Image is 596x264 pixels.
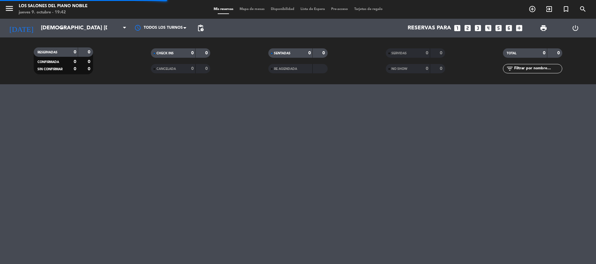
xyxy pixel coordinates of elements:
[191,66,194,71] strong: 0
[545,5,553,13] i: exit_to_app
[540,24,547,32] span: print
[408,25,451,31] span: Reservas para
[426,51,428,55] strong: 0
[328,7,351,11] span: Pre-acceso
[88,67,92,71] strong: 0
[5,4,14,13] i: menu
[74,50,76,54] strong: 0
[440,66,444,71] strong: 0
[297,7,328,11] span: Lista de Espera
[524,4,541,14] span: RESERVAR MESA
[574,4,591,14] span: BUSCAR
[559,19,591,37] div: LOG OUT
[37,61,59,64] span: CONFIRMADA
[37,51,57,54] span: RESERVADAS
[74,67,76,71] strong: 0
[5,4,14,15] button: menu
[507,52,516,55] span: TOTAL
[572,24,579,32] i: power_settings_new
[543,51,545,55] strong: 0
[529,5,536,13] i: add_circle_outline
[236,7,268,11] span: Mapa de mesas
[205,66,209,71] strong: 0
[322,51,326,55] strong: 0
[440,51,444,55] strong: 0
[5,21,38,35] i: [DATE]
[351,7,386,11] span: Tarjetas de regalo
[391,52,407,55] span: SERVIDAS
[562,5,570,13] i: turned_in_not
[88,60,92,64] strong: 0
[197,24,204,32] span: pending_actions
[494,24,503,32] i: looks_5
[88,50,92,54] strong: 0
[557,51,561,55] strong: 0
[156,67,176,71] span: CANCELADA
[308,51,311,55] strong: 0
[505,24,513,32] i: looks_6
[514,65,562,72] input: Filtrar por nombre...
[58,24,66,32] i: arrow_drop_down
[211,7,236,11] span: Mis reservas
[274,52,291,55] span: SENTADAS
[74,60,76,64] strong: 0
[274,67,297,71] span: RE AGENDADA
[205,51,209,55] strong: 0
[391,67,407,71] span: NO SHOW
[453,24,461,32] i: looks_one
[268,7,297,11] span: Disponibilidad
[19,9,87,16] div: jueves 9. octubre - 19:42
[474,24,482,32] i: looks_3
[484,24,492,32] i: looks_4
[515,24,523,32] i: add_box
[426,66,428,71] strong: 0
[541,4,558,14] span: WALK IN
[506,65,514,72] i: filter_list
[37,68,62,71] span: SIN CONFIRMAR
[579,5,587,13] i: search
[558,4,574,14] span: Reserva especial
[464,24,472,32] i: looks_two
[191,51,194,55] strong: 0
[156,52,174,55] span: CHECK INS
[19,3,87,9] div: Los Salones del Piano Nobile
